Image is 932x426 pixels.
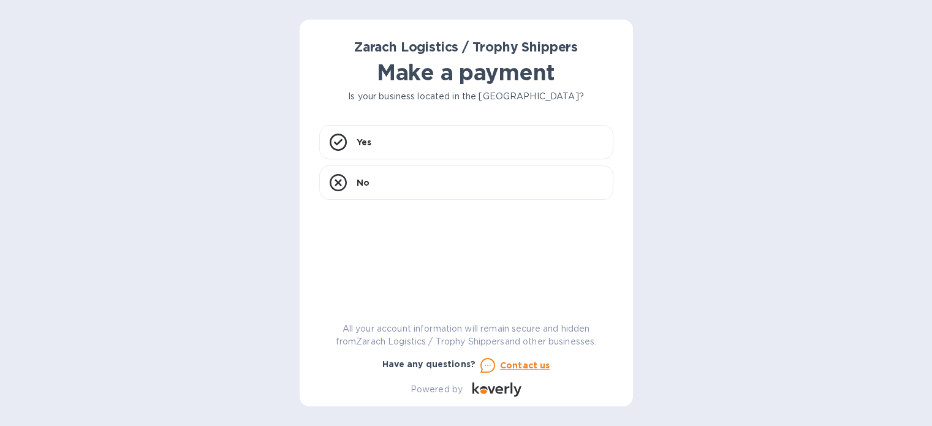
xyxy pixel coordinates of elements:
p: Powered by [411,383,463,396]
p: Is your business located in the [GEOGRAPHIC_DATA]? [319,90,613,103]
p: No [357,177,369,189]
b: Have any questions? [382,359,476,369]
p: All your account information will remain secure and hidden from Zarach Logistics / Trophy Shipper... [319,322,613,348]
p: Yes [357,136,371,148]
h1: Make a payment [319,59,613,85]
b: Zarach Logistics / Trophy Shippers [354,39,578,55]
u: Contact us [500,360,550,370]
